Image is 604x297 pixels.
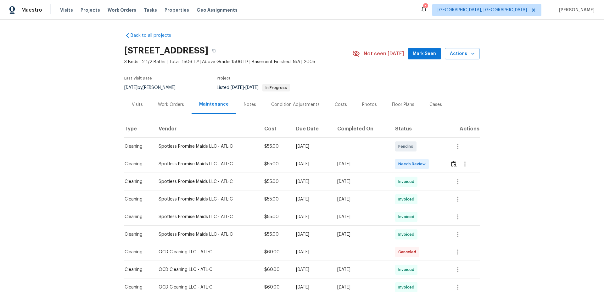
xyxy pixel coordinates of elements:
div: Spotless Promise Maids LLC - ATL-C [159,161,254,167]
div: Notes [244,102,256,108]
th: Type [124,120,154,138]
div: $60.00 [264,249,286,255]
span: Not seen [DATE] [364,51,404,57]
button: Review Icon [450,157,457,172]
div: Cleaning [125,179,148,185]
span: [DATE] [231,85,244,90]
div: Spotless Promise Maids LLC - ATL-C [159,143,254,150]
span: Mark Seen [413,50,436,58]
div: [DATE] [296,196,327,202]
th: Actions [445,120,480,138]
span: [GEOGRAPHIC_DATA], [GEOGRAPHIC_DATA] [438,7,527,13]
div: $55.00 [264,196,286,202]
div: Cleaning [125,143,148,150]
span: Invoiced [398,196,417,202]
div: [DATE] [296,179,327,185]
div: Spotless Promise Maids LLC - ATL-C [159,196,254,202]
span: Invoiced [398,231,417,238]
span: Actions [450,50,475,58]
div: Cleaning [125,284,148,290]
div: Cleaning [125,214,148,220]
div: OCD Cleaning LLC - ATL-C [159,267,254,273]
div: Maintenance [199,101,229,107]
span: Invoiced [398,214,417,220]
span: Project [217,76,231,80]
span: Visits [60,7,73,13]
div: Spotless Promise Maids LLC - ATL-C [159,231,254,238]
span: Tasks [144,8,157,12]
span: - [231,85,259,90]
th: Vendor [154,120,259,138]
span: Maestro [21,7,42,13]
div: Floor Plans [392,102,414,108]
div: 2 [423,4,428,10]
th: Due Date [291,120,332,138]
span: [DATE] [245,85,259,90]
span: Projects [81,7,100,13]
div: [DATE] [296,214,327,220]
span: Work Orders [108,7,136,13]
div: by [PERSON_NAME] [124,84,183,91]
div: Spotless Promise Maids LLC - ATL-C [159,179,254,185]
div: Cleaning [125,196,148,202]
div: $55.00 [264,161,286,167]
div: Spotless Promise Maids LLC - ATL-C [159,214,254,220]
div: [DATE] [337,161,385,167]
div: [DATE] [296,284,327,290]
div: Condition Adjustments [271,102,320,108]
div: Cleaning [125,231,148,238]
span: Invoiced [398,284,417,290]
span: [PERSON_NAME] [556,7,595,13]
span: Properties [165,7,189,13]
a: Back to all projects [124,32,185,39]
span: Invoiced [398,267,417,273]
span: Last Visit Date [124,76,152,80]
div: Cleaning [125,267,148,273]
h2: [STREET_ADDRESS] [124,47,208,54]
div: $55.00 [264,143,286,150]
div: $55.00 [264,214,286,220]
img: Review Icon [451,161,456,167]
span: Canceled [398,249,419,255]
div: [DATE] [337,196,385,202]
div: Cleaning [125,249,148,255]
button: Copy Address [208,45,220,56]
div: [DATE] [337,231,385,238]
div: OCD Cleaning LLC - ATL-C [159,284,254,290]
span: Pending [398,143,416,150]
th: Status [390,120,445,138]
div: Photos [362,102,377,108]
div: Cleaning [125,161,148,167]
div: Work Orders [158,102,184,108]
th: Cost [259,120,291,138]
div: [DATE] [337,267,385,273]
span: Needs Review [398,161,428,167]
div: $60.00 [264,284,286,290]
button: Actions [445,48,480,60]
span: Invoiced [398,179,417,185]
div: [DATE] [337,179,385,185]
div: [DATE] [296,267,327,273]
div: $55.00 [264,179,286,185]
div: [DATE] [296,249,327,255]
div: [DATE] [337,214,385,220]
div: Cases [429,102,442,108]
div: Costs [335,102,347,108]
div: $55.00 [264,231,286,238]
div: $60.00 [264,267,286,273]
div: [DATE] [337,284,385,290]
span: Geo Assignments [197,7,238,13]
div: [DATE] [296,161,327,167]
span: 3 Beds | 2 1/2 Baths | Total: 1506 ft² | Above Grade: 1506 ft² | Basement Finished: N/A | 2005 [124,59,352,65]
span: [DATE] [124,85,137,90]
button: Mark Seen [408,48,441,60]
span: In Progress [263,86,289,90]
span: Listed [217,85,290,90]
div: [DATE] [296,143,327,150]
div: Visits [132,102,143,108]
div: OCD Cleaning LLC - ATL-C [159,249,254,255]
div: [DATE] [296,231,327,238]
th: Completed On [332,120,390,138]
